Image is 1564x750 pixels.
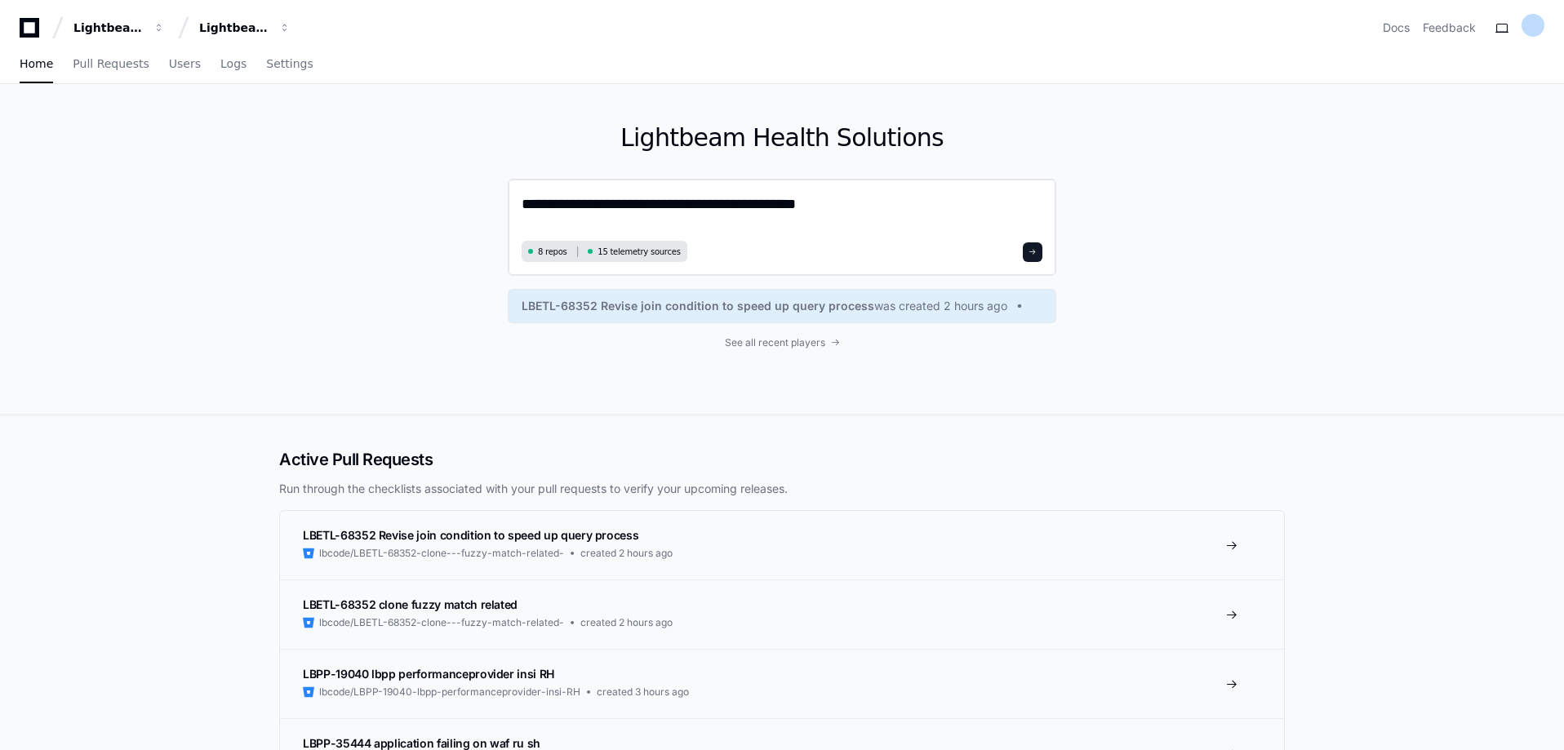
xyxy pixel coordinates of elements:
[1383,20,1410,36] a: Docs
[67,13,171,42] button: Lightbeam Health
[266,59,313,69] span: Settings
[580,547,673,560] span: created 2 hours ago
[303,667,554,681] span: LBPP-19040 lbpp performanceprovider insi RH
[303,528,638,542] span: LBETL-68352 Revise join condition to speed up query process
[193,13,297,42] button: Lightbeam Health Solutions
[280,511,1284,579] a: LBETL-68352 Revise join condition to speed up query processlbcode/LBETL-68352-clone---fuzzy-match...
[1423,20,1476,36] button: Feedback
[874,298,1007,314] span: was created 2 hours ago
[522,298,1042,314] a: LBETL-68352 Revise join condition to speed up query processwas created 2 hours ago
[538,246,567,258] span: 8 repos
[169,46,201,83] a: Users
[508,123,1056,153] h1: Lightbeam Health Solutions
[303,736,540,750] span: LBPP-35444 application failing on waf ru sh
[597,686,689,699] span: created 3 hours ago
[303,597,518,611] span: LBETL-68352 clone fuzzy match related
[280,579,1284,649] a: LBETL-68352 clone fuzzy match relatedlbcode/LBETL-68352-clone---fuzzy-match-related-created 2 hou...
[73,46,149,83] a: Pull Requests
[20,59,53,69] span: Home
[279,448,1285,471] h2: Active Pull Requests
[508,336,1056,349] a: See all recent players
[319,616,564,629] span: lbcode/LBETL-68352-clone---fuzzy-match-related-
[169,59,201,69] span: Users
[280,649,1284,718] a: LBPP-19040 lbpp performanceprovider insi RHlbcode/LBPP-19040-lbpp-performanceprovider-insi-RHcrea...
[73,59,149,69] span: Pull Requests
[220,59,247,69] span: Logs
[279,481,1285,497] p: Run through the checklists associated with your pull requests to verify your upcoming releases.
[20,46,53,83] a: Home
[580,616,673,629] span: created 2 hours ago
[73,20,144,36] div: Lightbeam Health
[319,686,580,699] span: lbcode/LBPP-19040-lbpp-performanceprovider-insi-RH
[266,46,313,83] a: Settings
[220,46,247,83] a: Logs
[725,336,825,349] span: See all recent players
[522,298,874,314] span: LBETL-68352 Revise join condition to speed up query process
[598,246,680,258] span: 15 telemetry sources
[319,547,564,560] span: lbcode/LBETL-68352-clone---fuzzy-match-related-
[199,20,269,36] div: Lightbeam Health Solutions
